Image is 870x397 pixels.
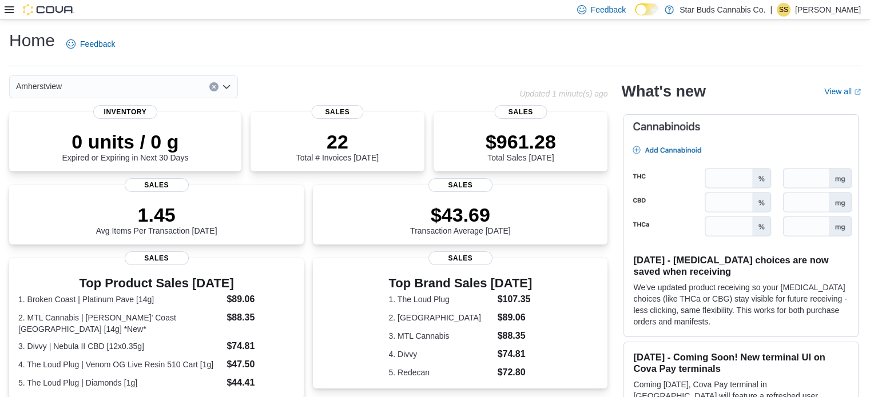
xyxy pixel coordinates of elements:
[18,294,222,305] dt: 1. Broken Coast | Platinum Pave [14g]
[680,3,765,17] p: Star Buds Cannabis Co.
[23,4,74,15] img: Cova
[18,312,222,335] dt: 2. MTL Cannabis | [PERSON_NAME]' Coast [GEOGRAPHIC_DATA] [14g] *New*
[16,79,62,93] span: Amherstview
[388,348,492,360] dt: 4. Divvy
[824,87,861,96] a: View allExternal link
[388,276,532,290] h3: Top Brand Sales [DATE]
[410,203,511,235] div: Transaction Average [DATE]
[621,82,705,101] h2: What's new
[388,294,492,305] dt: 1. The Loud Plug
[779,3,788,17] span: SS
[498,347,533,361] dd: $74.81
[498,329,533,343] dd: $88.35
[62,130,188,153] p: 0 units / 0 g
[227,376,295,390] dd: $44.41
[519,89,607,98] p: Updated 1 minute(s) ago
[296,130,379,162] div: Total # Invoices [DATE]
[770,3,772,17] p: |
[311,105,363,119] span: Sales
[854,89,861,95] svg: External link
[62,130,188,162] div: Expired or Expiring in Next 30 Days
[633,282,849,327] p: We've updated product receiving so your [MEDICAL_DATA] choices (like THCa or CBG) stay visible fo...
[777,3,790,17] div: Sophia Schwertl
[388,312,492,323] dt: 2. [GEOGRAPHIC_DATA]
[498,366,533,379] dd: $72.80
[498,292,533,306] dd: $107.35
[486,130,556,153] p: $961.28
[18,340,222,352] dt: 3. Divvy | Nebula II CBD [12x0.35g]
[795,3,861,17] p: [PERSON_NAME]
[18,359,222,370] dt: 4. The Loud Plug | Venom OG Live Resin 510 Cart [1g]
[125,178,189,192] span: Sales
[428,178,492,192] span: Sales
[209,82,219,91] button: Clear input
[227,339,295,353] dd: $74.81
[18,377,222,388] dt: 5. The Loud Plug | Diamonds [1g]
[296,130,379,153] p: 22
[486,130,556,162] div: Total Sales [DATE]
[222,82,231,91] button: Open list of options
[633,254,849,277] h3: [DATE] - [MEDICAL_DATA] choices are now saved when receiving
[388,330,492,342] dt: 3. MTL Cannabis
[633,351,849,374] h3: [DATE] - Coming Soon! New terminal UI on Cova Pay terminals
[125,251,189,265] span: Sales
[227,311,295,324] dd: $88.35
[62,33,120,55] a: Feedback
[388,367,492,378] dt: 5. Redecan
[18,276,295,290] h3: Top Product Sales [DATE]
[9,29,55,52] h1: Home
[495,105,547,119] span: Sales
[96,203,217,235] div: Avg Items Per Transaction [DATE]
[80,38,115,50] span: Feedback
[410,203,511,226] p: $43.69
[428,251,492,265] span: Sales
[498,311,533,324] dd: $89.06
[93,105,157,119] span: Inventory
[635,3,659,15] input: Dark Mode
[591,4,626,15] span: Feedback
[227,358,295,371] dd: $47.50
[227,292,295,306] dd: $89.06
[96,203,217,226] p: 1.45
